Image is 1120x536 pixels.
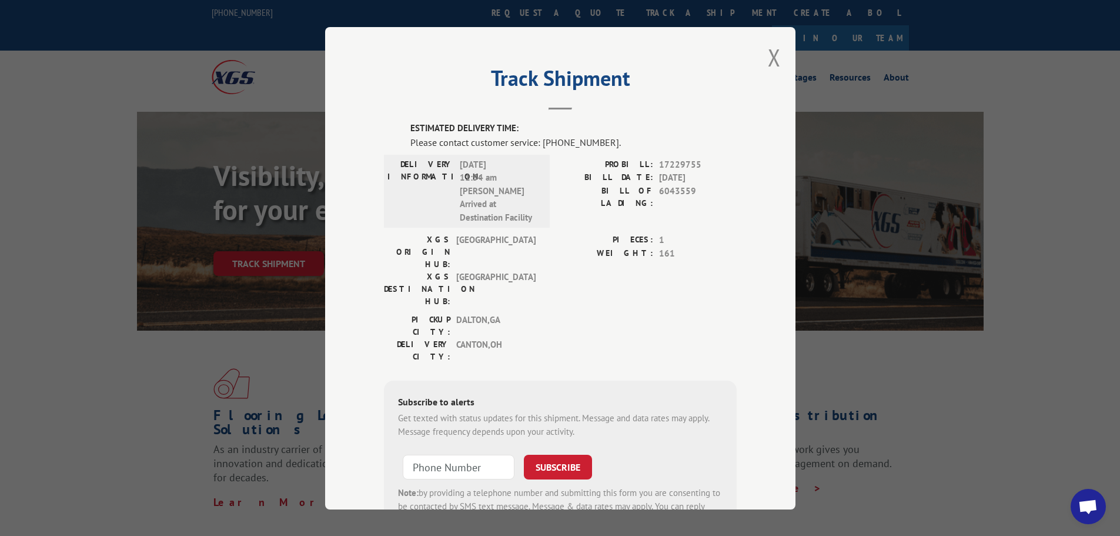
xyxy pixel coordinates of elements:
label: PROBILL: [560,158,653,171]
label: WEIGHT: [560,247,653,260]
label: DELIVERY INFORMATION: [387,158,454,224]
span: CANTON , OH [456,338,536,363]
label: BILL OF LADING: [560,184,653,209]
span: 6043559 [659,184,737,209]
label: PIECES: [560,234,653,247]
span: 17229755 [659,158,737,171]
span: 161 [659,247,737,260]
label: XGS ORIGIN HUB: [384,234,450,271]
h2: Track Shipment [384,70,737,92]
input: Phone Number [403,455,514,480]
label: PICKUP CITY: [384,314,450,338]
div: Subscribe to alerts [398,395,723,412]
span: [GEOGRAPHIC_DATA] [456,271,536,308]
div: Get texted with status updates for this shipment. Message and data rates may apply. Message frequ... [398,412,723,438]
label: XGS DESTINATION HUB: [384,271,450,308]
span: DALTON , GA [456,314,536,338]
button: Close modal [768,42,781,73]
span: [GEOGRAPHIC_DATA] [456,234,536,271]
div: by providing a telephone number and submitting this form you are consenting to be contacted by SM... [398,487,723,527]
label: ESTIMATED DELIVERY TIME: [410,122,737,135]
span: 1 [659,234,737,247]
strong: Note: [398,487,419,498]
span: [DATE] 11:54 am [PERSON_NAME] Arrived at Destination Facility [460,158,539,224]
div: Please contact customer service: [PHONE_NUMBER]. [410,135,737,149]
div: Open chat [1071,489,1106,524]
label: BILL DATE: [560,171,653,185]
label: DELIVERY CITY: [384,338,450,363]
button: SUBSCRIBE [524,455,592,480]
span: [DATE] [659,171,737,185]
